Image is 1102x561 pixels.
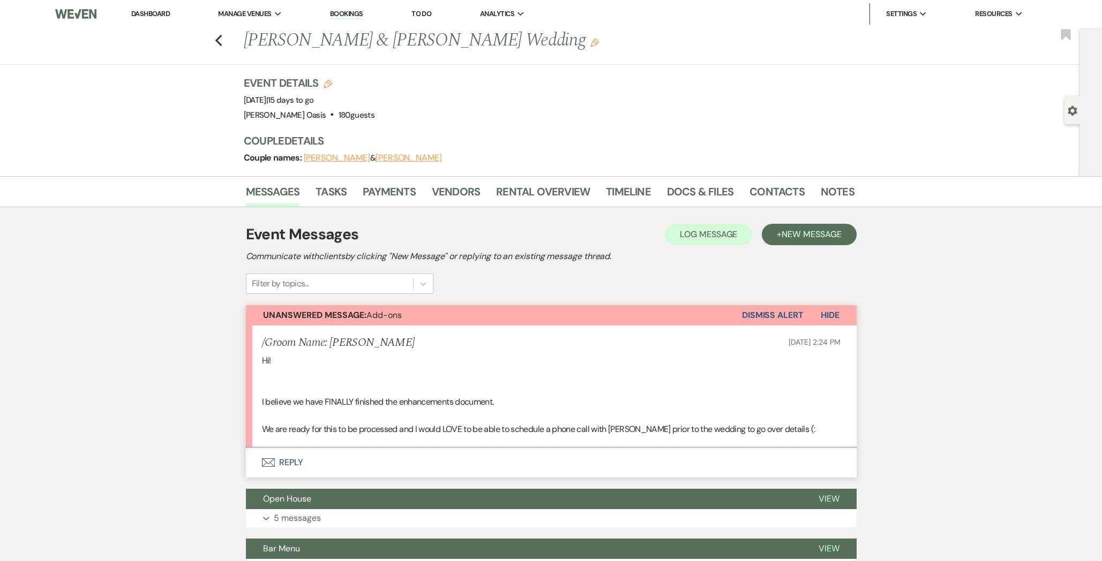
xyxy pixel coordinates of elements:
span: Manage Venues [218,9,271,19]
button: [PERSON_NAME] [376,154,442,162]
a: Messages [246,183,300,207]
span: Add-ons [263,309,402,321]
span: Bar Menu [263,543,300,554]
span: [DATE] [244,95,314,105]
span: Open House [263,493,311,504]
p: We are ready for this to be processed and I would LOVE to be able to schedule a phone call with [... [262,422,841,436]
span: Analytics [480,9,514,19]
h5: /Groom Name: [PERSON_NAME] [262,336,415,350]
h1: Event Messages [246,223,359,246]
p: I believe we have FINALLY finished the enhancements document. [262,395,841,409]
strong: Unanswered Message: [263,309,366,321]
a: Vendors [432,183,480,207]
span: Resources [975,9,1012,19]
button: +New Message [762,224,856,245]
a: To Do [411,9,431,18]
span: View [819,543,839,554]
span: [PERSON_NAME] Oasis [244,110,326,120]
a: Contacts [749,183,805,207]
a: Notes [821,183,854,207]
button: Dismiss Alert [742,305,804,325]
a: Payments [363,183,416,207]
span: View [819,493,839,504]
button: Reply [246,448,857,477]
h2: Communicate with clients by clicking "New Message" or replying to an existing message thread. [246,250,857,263]
p: 5 messages [274,511,321,525]
button: Bar Menu [246,539,801,559]
span: Settings [886,9,917,19]
a: Bookings [330,9,363,19]
span: & [304,153,442,163]
span: Hide [821,309,839,321]
button: Open House [246,489,801,509]
button: Unanswered Message:Add-ons [246,305,742,325]
a: Dashboard [131,9,170,18]
a: Tasks [316,183,347,207]
button: [PERSON_NAME] [304,154,370,162]
span: New Message [782,229,841,240]
div: Filter by topics... [252,277,309,290]
button: Log Message [665,224,752,245]
button: Open lead details [1068,105,1077,115]
h3: Event Details [244,75,374,90]
span: Log Message [680,229,737,240]
h1: [PERSON_NAME] & [PERSON_NAME] Wedding [244,28,724,54]
button: Hide [804,305,857,325]
p: Hi! [262,354,841,368]
span: 180 guests [339,110,374,120]
button: Edit [590,37,599,47]
button: 5 messages [246,509,857,527]
img: Weven Logo [55,3,96,25]
span: Couple names: [244,152,304,163]
span: [DATE] 2:24 PM [789,337,840,347]
button: View [801,539,857,559]
a: Rental Overview [496,183,590,207]
a: Docs & Files [667,183,733,207]
button: View [801,489,857,509]
span: | [266,95,314,105]
h3: Couple Details [244,133,844,148]
span: 15 days to go [268,95,314,105]
a: Timeline [606,183,651,207]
